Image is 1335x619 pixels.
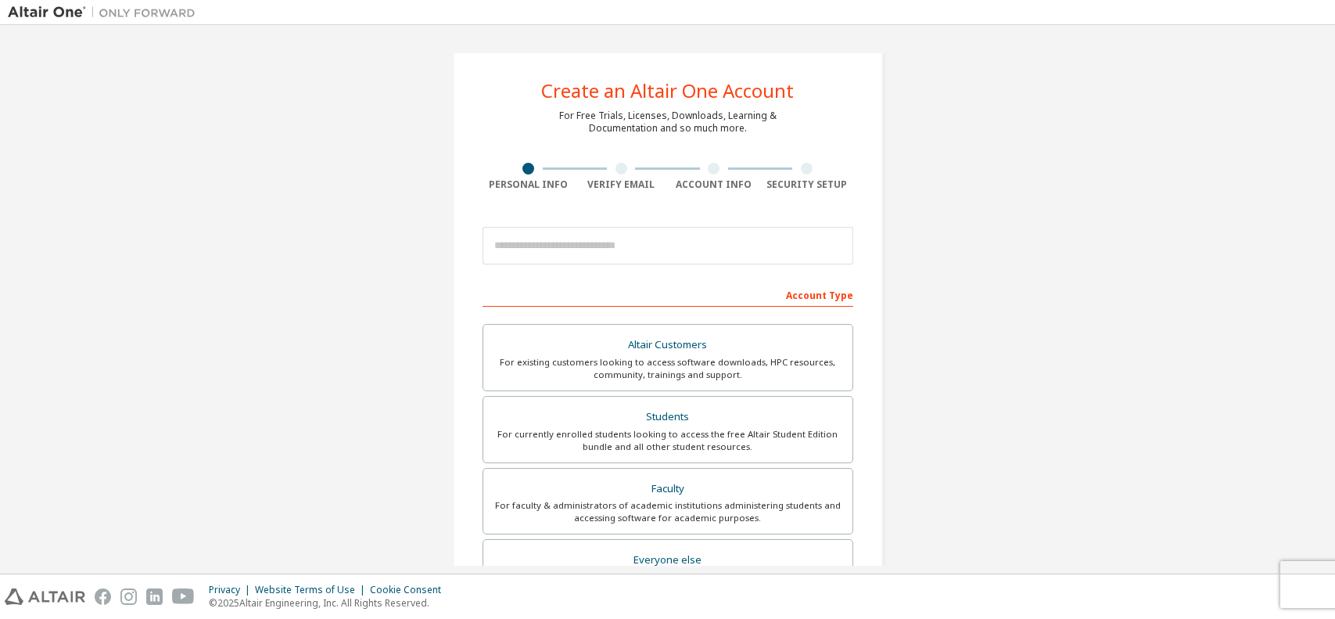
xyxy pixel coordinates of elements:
img: Altair One [8,5,203,20]
img: youtube.svg [172,588,195,605]
div: Cookie Consent [370,584,450,596]
div: Everyone else [493,549,843,571]
div: Account Type [483,282,853,307]
div: Privacy [209,584,255,596]
div: For Free Trials, Licenses, Downloads, Learning & Documentation and so much more. [559,110,777,135]
div: Personal Info [483,178,576,191]
div: Verify Email [575,178,668,191]
div: For faculty & administrators of academic institutions administering students and accessing softwa... [493,499,843,524]
div: Faculty [493,478,843,500]
img: instagram.svg [120,588,137,605]
div: For existing customers looking to access software downloads, HPC resources, community, trainings ... [493,356,843,381]
img: altair_logo.svg [5,588,85,605]
div: Altair Customers [493,334,843,356]
div: Account Info [668,178,761,191]
img: linkedin.svg [146,588,163,605]
div: For currently enrolled students looking to access the free Altair Student Edition bundle and all ... [493,428,843,453]
div: Create an Altair One Account [541,81,794,100]
div: Security Setup [760,178,853,191]
p: © 2025 Altair Engineering, Inc. All Rights Reserved. [209,596,450,610]
div: Website Terms of Use [255,584,370,596]
div: Students [493,406,843,428]
img: facebook.svg [95,588,111,605]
